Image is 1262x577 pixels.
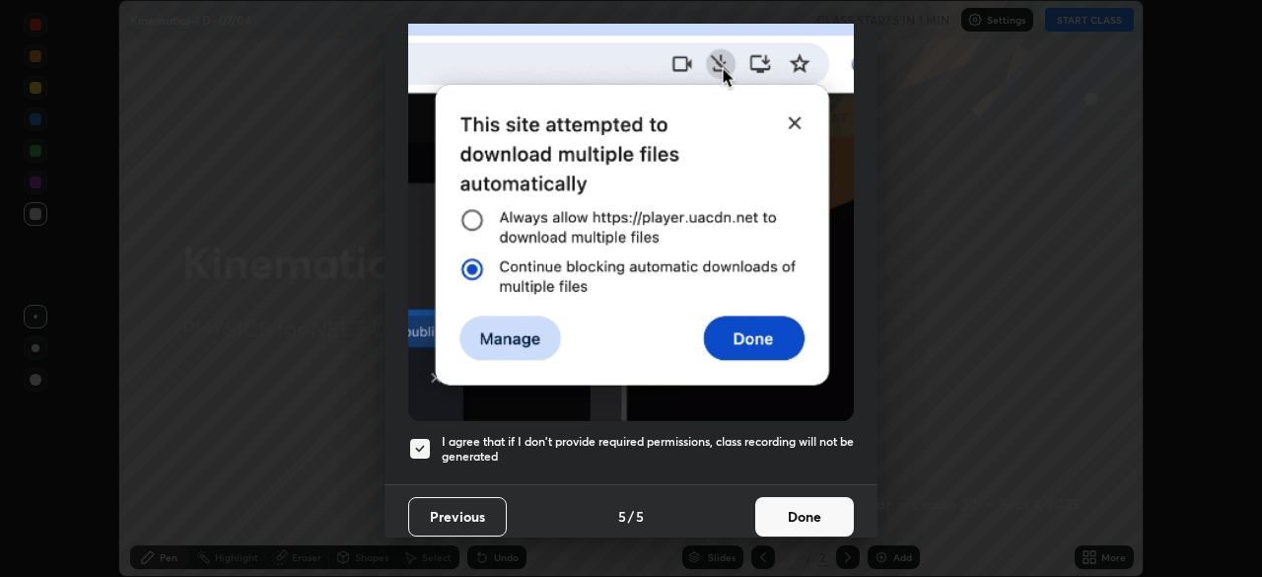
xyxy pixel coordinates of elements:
h4: 5 [618,506,626,527]
button: Previous [408,497,507,537]
h4: / [628,506,634,527]
button: Done [755,497,854,537]
h4: 5 [636,506,644,527]
h5: I agree that if I don't provide required permissions, class recording will not be generated [442,434,854,465]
